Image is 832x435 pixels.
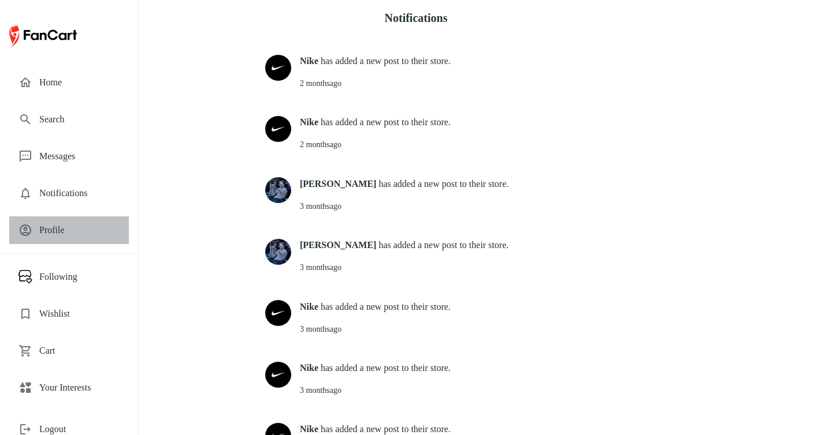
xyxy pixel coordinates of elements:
span: Messages [39,149,120,163]
strong: Nike [300,56,318,66]
div: Wishlist [9,300,129,328]
div: Cart [9,337,129,365]
img: Product Image [265,55,291,81]
img: FanCart logo [9,22,77,50]
span: Wishlist [39,307,120,321]
span: Notifications [39,186,120,200]
div: Home [9,69,129,96]
span: Search [39,112,120,126]
div: Your Interests [9,374,129,402]
img: Product Image [265,116,291,142]
strong: Nike [300,363,318,373]
div: Nike has added a new post to their store.2 monthsago [257,98,575,159]
div: Notifications [9,179,129,207]
h6: 3 months ago [300,200,575,213]
span: Home [39,76,120,89]
div: Search [9,106,129,133]
strong: Nike [300,117,318,127]
strong: Nike [300,302,318,312]
p: has added a new post to their store. [300,238,575,252]
p: has added a new post to their store. [300,54,575,68]
div: Following [9,263,129,291]
p: has added a new post to their store. [300,115,575,129]
div: Messages [9,142,129,170]
h6: 3 months ago [300,261,575,274]
h6: 3 months ago [300,384,575,397]
h6: 3 months ago [300,323,575,336]
h6: 2 months ago [300,77,575,90]
p: has added a new post to their store. [300,300,575,314]
img: Product Image [265,362,291,388]
img: Product Image [265,300,291,326]
span: Following [39,270,120,284]
div: Profile [9,216,129,244]
div: Nike has added a new post to their store.3 monthsago [257,283,575,344]
div: Nike has added a new post to their store.3 monthsago [257,344,575,405]
h6: 2 months ago [300,138,575,151]
div: Nike has added a new post to their store.2 monthsago [257,37,575,98]
span: Cart [39,344,120,358]
img: Product Image [265,177,291,203]
strong: [PERSON_NAME] [300,240,376,250]
div: [PERSON_NAME] has added a new post to their store.3 monthsago [257,221,575,282]
h3: Notifications [257,12,575,25]
p: has added a new post to their store. [300,361,575,375]
strong: [PERSON_NAME] [300,179,376,189]
img: Product Image [265,239,291,265]
span: Your Interests [39,381,120,395]
strong: Nike [300,424,318,434]
p: has added a new post to their store. [300,177,575,191]
span: Profile [39,223,120,237]
div: [PERSON_NAME] has added a new post to their store.3 monthsago [257,160,575,221]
